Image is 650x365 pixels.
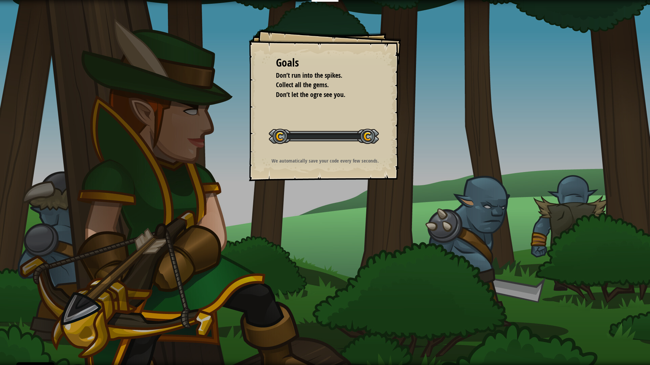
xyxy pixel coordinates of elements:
[276,71,342,80] span: Don’t run into the spikes.
[276,55,374,71] div: Goals
[267,71,372,80] li: Don’t run into the spikes.
[276,80,329,89] span: Collect all the gems.
[267,90,372,100] li: Don’t let the ogre see you.
[267,80,372,90] li: Collect all the gems.
[276,90,345,99] span: Don’t let the ogre see you.
[257,157,393,164] p: We automatically save your code every few seconds.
